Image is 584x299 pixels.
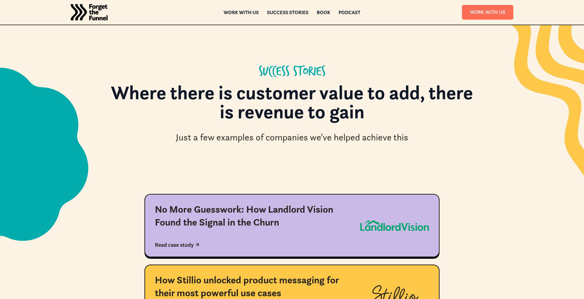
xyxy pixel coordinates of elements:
[462,5,513,19] a: Work With Us
[259,65,326,79] div: Success Stories
[176,131,408,144] div: Just a few examples of companies we've helped achieve this
[339,10,361,14] a: Podcast
[267,10,309,14] a: Success Stories
[317,10,330,14] a: Book
[108,83,476,128] h1: Where there is customer value to add, there is revenue to gain
[224,10,259,14] a: Work with us
[155,203,350,229] div: No More Guesswork: How Landlord Vision Found the Signal in the Churn
[155,242,194,248] div: Read case study
[144,194,440,257] a: No More Guesswork: How Landlord Vision Found the Signal in the ChurnRead case study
